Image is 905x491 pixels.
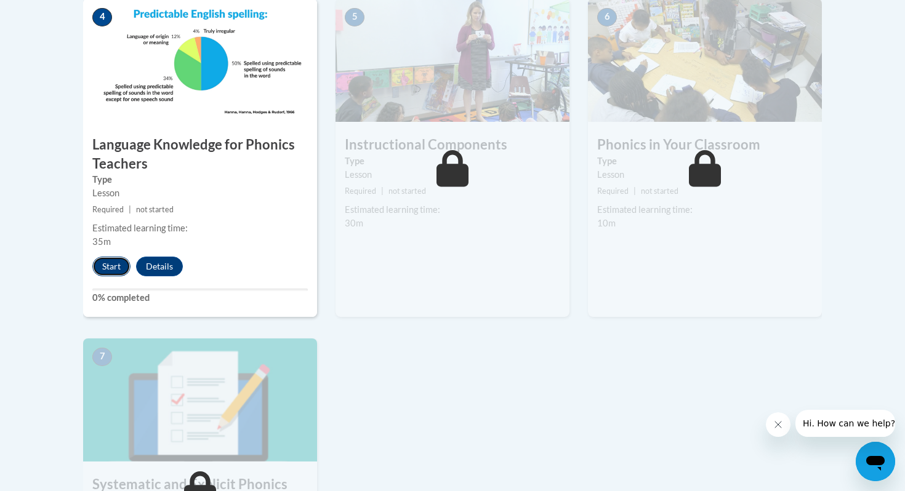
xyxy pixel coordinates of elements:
[795,410,895,437] iframe: Message from company
[381,186,384,196] span: |
[92,222,308,235] div: Estimated learning time:
[597,203,813,217] div: Estimated learning time:
[641,186,678,196] span: not started
[345,154,560,168] label: Type
[136,205,174,214] span: not started
[129,205,131,214] span: |
[83,135,317,174] h3: Language Knowledge for Phonics Teachers
[92,257,131,276] button: Start
[92,205,124,214] span: Required
[597,8,617,26] span: 6
[92,186,308,200] div: Lesson
[597,218,616,228] span: 10m
[597,186,629,196] span: Required
[345,203,560,217] div: Estimated learning time:
[633,186,636,196] span: |
[83,338,317,461] img: Course Image
[345,218,363,228] span: 30m
[856,442,895,481] iframe: Button to launch messaging window
[92,348,112,366] span: 7
[345,168,560,182] div: Lesson
[345,186,376,196] span: Required
[136,257,183,276] button: Details
[388,186,426,196] span: not started
[92,291,308,305] label: 0% completed
[345,8,364,26] span: 5
[92,8,112,26] span: 4
[597,154,813,168] label: Type
[597,168,813,182] div: Lesson
[336,135,569,154] h3: Instructional Components
[588,135,822,154] h3: Phonics in Your Classroom
[766,412,790,437] iframe: Close message
[92,236,111,247] span: 35m
[92,173,308,186] label: Type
